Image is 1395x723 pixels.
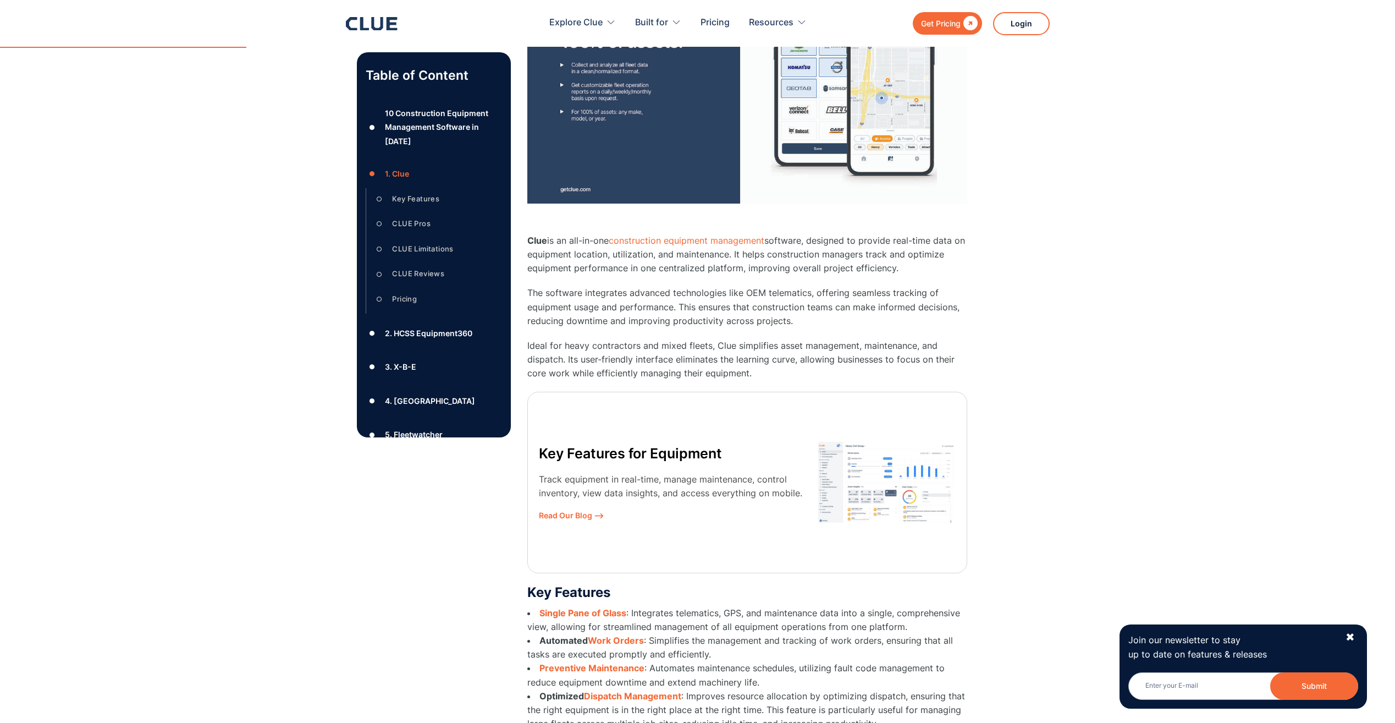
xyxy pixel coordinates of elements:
[635,6,668,40] div: Built for
[366,119,379,135] div: ●
[549,6,616,40] div: Explore Clue
[539,508,804,522] span: Read Our Blog ⟶
[373,190,386,207] div: ○
[392,192,439,206] div: Key Features
[527,286,967,328] p: The software integrates advanced technologies like OEM telematics, offering seamless tracking of ...
[539,662,644,673] a: Preventive Maintenance
[392,267,444,281] div: CLUE Reviews
[609,235,764,246] a: construction equipment management
[1346,631,1355,644] div: ✖
[539,635,588,646] strong: Automated
[373,216,386,232] div: ○
[385,326,472,340] div: 2. HCSS Equipment360
[366,325,379,341] div: ●
[749,6,807,40] div: Resources
[635,6,681,40] div: Built for
[366,106,502,148] a: ●10 Construction Equipment Management Software in [DATE]
[373,241,386,258] div: ○
[373,190,494,207] a: ○Key Features
[584,691,681,702] a: Dispatch Management
[539,473,804,500] p: Track equipment in real-time, manage maintenance, control inventory, view data insights, and acce...
[921,17,961,30] div: Get Pricing
[385,428,443,441] div: 5. Fleetwatcher
[366,325,502,341] a: ●2. HCSS Equipment360
[527,584,967,601] h3: Key Features
[1128,633,1335,661] p: Join our newsletter to stay up to date on features & releases
[366,67,502,84] p: Table of Content
[373,266,494,282] a: ○CLUE Reviews
[527,634,967,661] li: : Simplifies the management and tracking of work orders, ensuring that all tasks are executed pro...
[749,6,793,40] div: Resources
[373,291,494,308] a: ○Pricing
[1270,672,1358,700] button: Submit
[366,426,502,443] a: ●5. Fleetwatcher
[385,394,475,408] div: 4. [GEOGRAPHIC_DATA]
[539,691,584,702] strong: Optimized
[373,241,494,258] a: ○CLUE Limitations
[366,359,379,375] div: ●
[701,6,730,40] a: Pricing
[527,392,967,573] a: Key Features for Equipment Track equipment in real-time, manage maintenance, control inventory, v...
[366,359,502,375] a: ●3. X-B-E
[373,266,386,282] div: ○
[539,442,804,464] p: Key Features for Equipment
[366,393,502,409] a: ●4. [GEOGRAPHIC_DATA]
[366,166,379,182] div: ●
[373,291,386,308] div: ○
[373,216,494,232] a: ○CLUE Pros
[588,635,644,646] a: Work Orders
[539,607,626,618] a: Single Pane of Glass
[527,235,547,246] strong: Clue
[366,426,379,443] div: ●
[818,442,956,523] img: 660dea97226f869747d7439a_Record%20Keeping%2C%20Simply%20Tidy%2C%20inspection%20report.jpeg
[385,167,409,180] div: 1. Clue
[1128,672,1358,700] input: Enter your E-mail
[549,6,603,40] div: Explore Clue
[392,292,417,306] div: Pricing
[392,242,453,256] div: CLUE Limitations
[392,217,431,231] div: CLUE Pros
[385,360,416,374] div: 3. X-B-E
[913,12,982,35] a: Get Pricing
[993,12,1050,35] a: Login
[961,17,978,30] div: 
[527,339,967,381] p: Ideal for heavy contractors and mixed fleets, Clue simplifies asset management, maintenance, and ...
[385,106,501,148] div: 10 Construction Equipment Management Software in [DATE]
[527,606,967,634] li: : Integrates telematics, GPS, and maintenance data into a single, comprehensive view, allowing fo...
[527,661,967,689] li: : Automates maintenance schedules, utilizing fault code management to reduce equipment downtime a...
[527,234,967,276] p: is an all-in-one software, designed to provide real-time data on equipment location, utilization,...
[366,166,502,182] a: ●1. Clue
[366,393,379,409] div: ●
[527,209,967,223] p: ‍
